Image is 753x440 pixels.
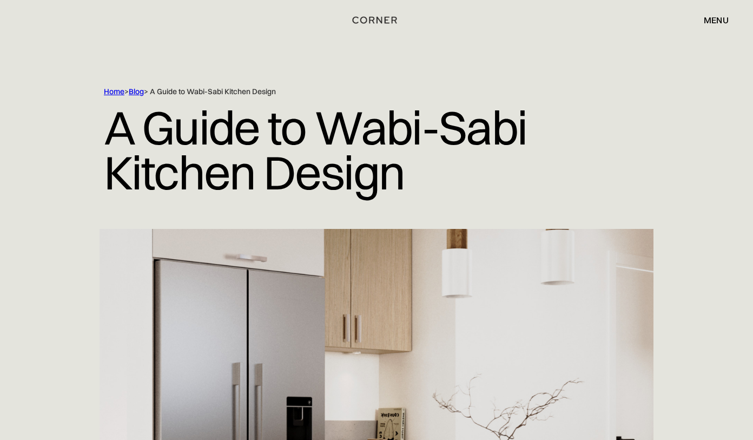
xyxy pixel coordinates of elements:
div: > > A Guide to Wabi-Sabi Kitchen Design [104,87,612,97]
a: Blog [129,87,144,96]
div: menu [693,11,729,29]
h1: A Guide to Wabi-Sabi Kitchen Design [104,97,649,203]
a: home [344,13,409,27]
a: Home [104,87,124,96]
div: menu [704,16,729,24]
